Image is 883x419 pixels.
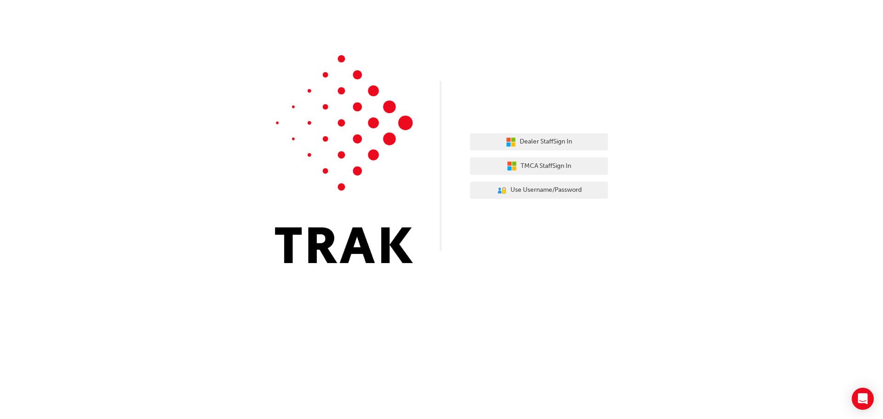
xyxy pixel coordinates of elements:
button: TMCA StaffSign In [470,157,608,175]
div: Open Intercom Messenger [852,388,874,410]
button: Dealer StaffSign In [470,133,608,151]
img: Trak [275,55,413,263]
span: TMCA Staff Sign In [521,161,571,172]
button: Use Username/Password [470,182,608,199]
span: Use Username/Password [510,185,582,195]
span: Dealer Staff Sign In [520,137,572,147]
